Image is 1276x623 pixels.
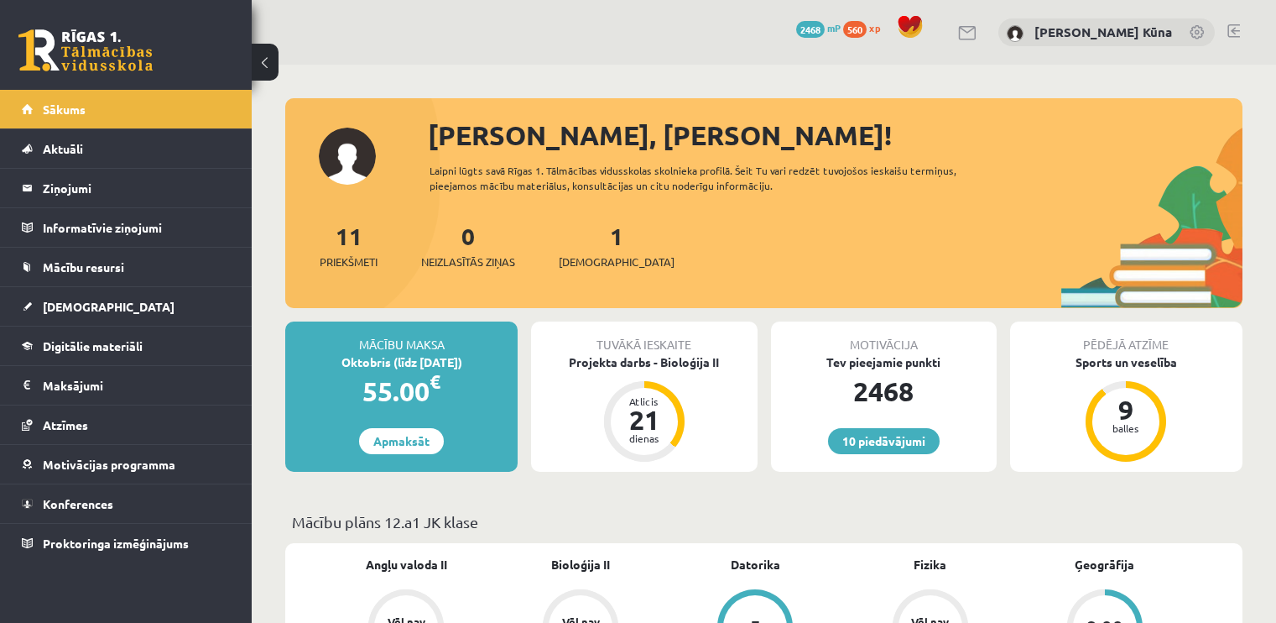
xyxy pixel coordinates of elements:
a: Ģeogrāfija [1075,556,1134,573]
div: Oktobris (līdz [DATE]) [285,353,518,371]
span: Konferences [43,496,113,511]
a: Apmaksāt [359,428,444,454]
span: Atzīmes [43,417,88,432]
span: xp [869,21,880,34]
a: Konferences [22,484,231,523]
a: Atzīmes [22,406,231,444]
span: Mācību resursi [43,259,124,275]
div: Sports un veselība [1010,353,1242,371]
div: [PERSON_NAME], [PERSON_NAME]! [428,115,1242,155]
div: balles [1101,423,1151,433]
a: [DEMOGRAPHIC_DATA] [22,287,231,326]
a: Aktuāli [22,129,231,168]
span: Aktuāli [43,141,83,156]
span: [DEMOGRAPHIC_DATA] [43,299,174,314]
div: dienas [619,433,669,443]
span: Proktoringa izmēģinājums [43,536,189,551]
a: 11Priekšmeti [320,221,378,270]
div: Laipni lūgts savā Rīgas 1. Tālmācības vidusskolas skolnieka profilā. Šeit Tu vari redzēt tuvojošo... [430,163,1004,193]
a: 560 xp [843,21,888,34]
a: Proktoringa izmēģinājums [22,524,231,563]
legend: Informatīvie ziņojumi [43,208,231,247]
div: Pēdējā atzīme [1010,322,1242,353]
legend: Ziņojumi [43,169,231,207]
span: Sākums [43,102,86,117]
span: 2468 [796,21,825,38]
a: Informatīvie ziņojumi [22,208,231,247]
img: Anna Konstance Kūna [1007,25,1023,42]
div: Mācību maksa [285,322,518,353]
a: 10 piedāvājumi [828,428,940,454]
a: 1[DEMOGRAPHIC_DATA] [559,221,674,270]
span: Motivācijas programma [43,457,175,472]
a: Ziņojumi [22,169,231,207]
a: [PERSON_NAME] Kūna [1034,24,1172,40]
div: Atlicis [619,396,669,406]
div: Projekta darbs - Bioloģija II [531,353,757,371]
a: Maksājumi [22,366,231,405]
legend: Maksājumi [43,366,231,405]
span: Digitālie materiāli [43,338,143,353]
a: 0Neizlasītās ziņas [421,221,515,270]
a: Projekta darbs - Bioloģija II Atlicis 21 dienas [531,353,757,464]
div: Motivācija [771,322,997,353]
a: Motivācijas programma [22,445,231,484]
div: 2468 [771,371,997,411]
a: Bioloģija II [551,556,610,573]
div: 9 [1101,396,1151,423]
a: Datorika [731,556,780,573]
a: 2468 mP [796,21,841,34]
a: Digitālie materiāli [22,327,231,365]
div: 21 [619,406,669,433]
span: Neizlasītās ziņas [421,254,515,270]
div: Tuvākā ieskaite [531,322,757,353]
div: 55.00 [285,371,518,411]
a: Sākums [22,90,231,128]
span: 560 [843,21,867,38]
a: Angļu valoda II [366,556,447,573]
span: Priekšmeti [320,254,378,270]
span: mP [827,21,841,34]
a: Rīgas 1. Tālmācības vidusskola [18,29,153,71]
a: Mācību resursi [22,248,231,286]
a: Fizika [914,556,946,573]
span: € [430,369,440,394]
span: [DEMOGRAPHIC_DATA] [559,254,674,270]
a: Sports un veselība 9 balles [1010,353,1242,464]
p: Mācību plāns 12.a1 JK klase [292,510,1236,533]
div: Tev pieejamie punkti [771,353,997,371]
